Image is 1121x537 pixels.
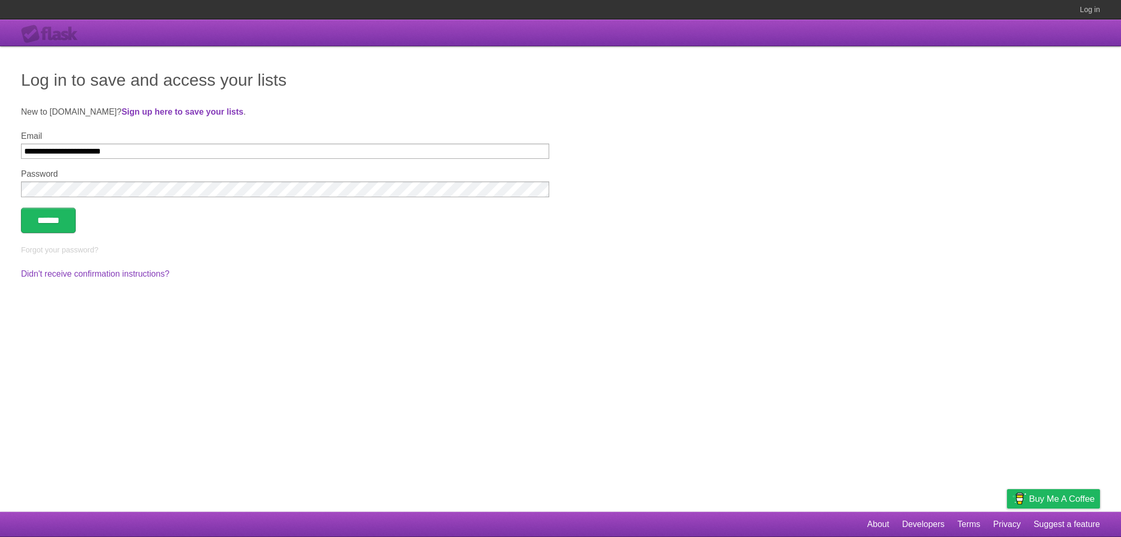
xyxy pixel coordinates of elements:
[21,246,98,254] a: Forgot your password?
[867,514,889,534] a: About
[1034,514,1100,534] a: Suggest a feature
[21,169,549,179] label: Password
[958,514,981,534] a: Terms
[21,106,1100,118] p: New to [DOMAIN_NAME]? .
[993,514,1021,534] a: Privacy
[1012,490,1026,508] img: Buy me a coffee
[1007,489,1100,509] a: Buy me a coffee
[21,67,1100,93] h1: Log in to save and access your lists
[1029,490,1095,508] span: Buy me a coffee
[902,514,944,534] a: Developers
[21,269,169,278] a: Didn't receive confirmation instructions?
[121,107,243,116] a: Sign up here to save your lists
[21,131,549,141] label: Email
[21,25,84,44] div: Flask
